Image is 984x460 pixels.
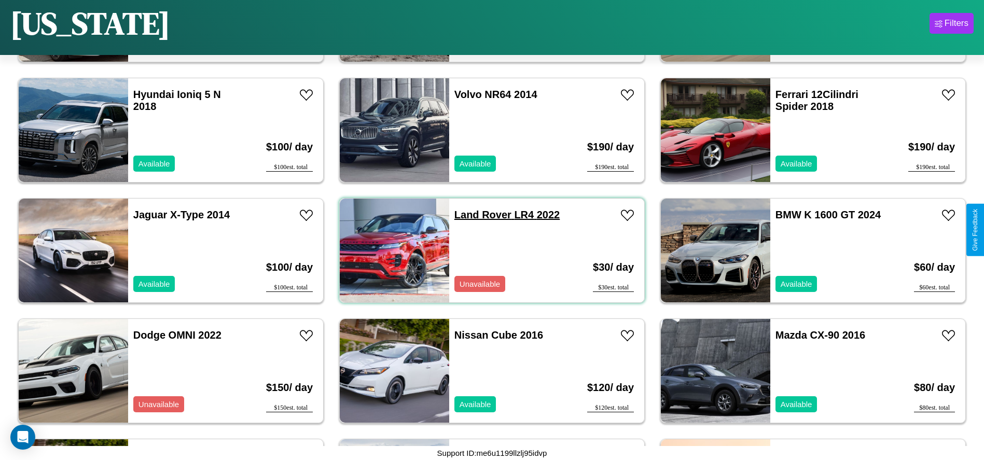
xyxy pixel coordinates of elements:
[587,404,634,412] div: $ 120 est. total
[587,131,634,163] h3: $ 190 / day
[138,397,179,411] p: Unavailable
[593,251,634,284] h3: $ 30 / day
[454,329,543,341] a: Nissan Cube 2016
[587,163,634,172] div: $ 190 est. total
[972,209,979,251] div: Give Feedback
[914,284,955,292] div: $ 60 est. total
[460,157,491,171] p: Available
[454,209,560,220] a: Land Rover LR4 2022
[775,89,858,112] a: Ferrari 12Cilindri Spider 2018
[10,2,170,45] h1: [US_STATE]
[781,397,812,411] p: Available
[587,371,634,404] h3: $ 120 / day
[266,163,313,172] div: $ 100 est. total
[133,329,221,341] a: Dodge OMNI 2022
[138,157,170,171] p: Available
[781,277,812,291] p: Available
[133,209,230,220] a: Jaguar X-Type 2014
[914,404,955,412] div: $ 80 est. total
[460,397,491,411] p: Available
[593,284,634,292] div: $ 30 est. total
[266,131,313,163] h3: $ 100 / day
[775,329,865,341] a: Mazda CX-90 2016
[437,446,547,460] p: Support ID: me6u1199llzlj95idvp
[945,18,968,29] div: Filters
[454,89,537,100] a: Volvo NR64 2014
[266,251,313,284] h3: $ 100 / day
[133,89,221,112] a: Hyundai Ioniq 5 N 2018
[775,209,881,220] a: BMW K 1600 GT 2024
[266,404,313,412] div: $ 150 est. total
[266,284,313,292] div: $ 100 est. total
[266,371,313,404] h3: $ 150 / day
[914,371,955,404] h3: $ 80 / day
[10,425,35,450] div: Open Intercom Messenger
[460,277,500,291] p: Unavailable
[908,131,955,163] h3: $ 190 / day
[914,251,955,284] h3: $ 60 / day
[781,157,812,171] p: Available
[138,277,170,291] p: Available
[908,163,955,172] div: $ 190 est. total
[930,13,974,34] button: Filters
